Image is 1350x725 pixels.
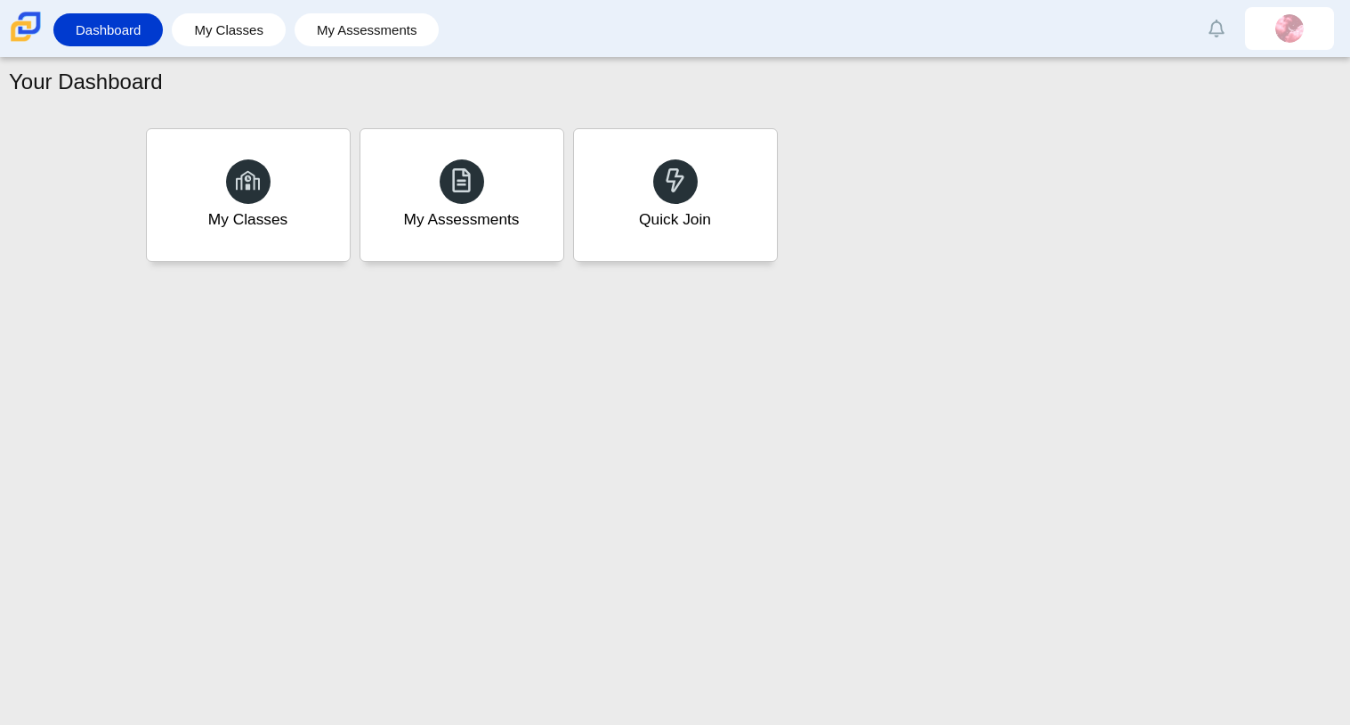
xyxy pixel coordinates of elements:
a: Carmen School of Science & Technology [7,33,44,48]
a: zariah.clarke.tuBN83 [1245,7,1334,50]
img: zariah.clarke.tuBN83 [1275,14,1304,43]
div: My Assessments [404,208,520,231]
a: Quick Join [573,128,778,262]
a: My Classes [181,13,277,46]
a: My Classes [146,128,351,262]
a: My Assessments [303,13,431,46]
h1: Your Dashboard [9,67,163,97]
a: Alerts [1197,9,1236,48]
div: Quick Join [639,208,711,231]
img: Carmen School of Science & Technology [7,8,44,45]
div: My Classes [208,208,288,231]
a: My Assessments [360,128,564,262]
a: Dashboard [62,13,154,46]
